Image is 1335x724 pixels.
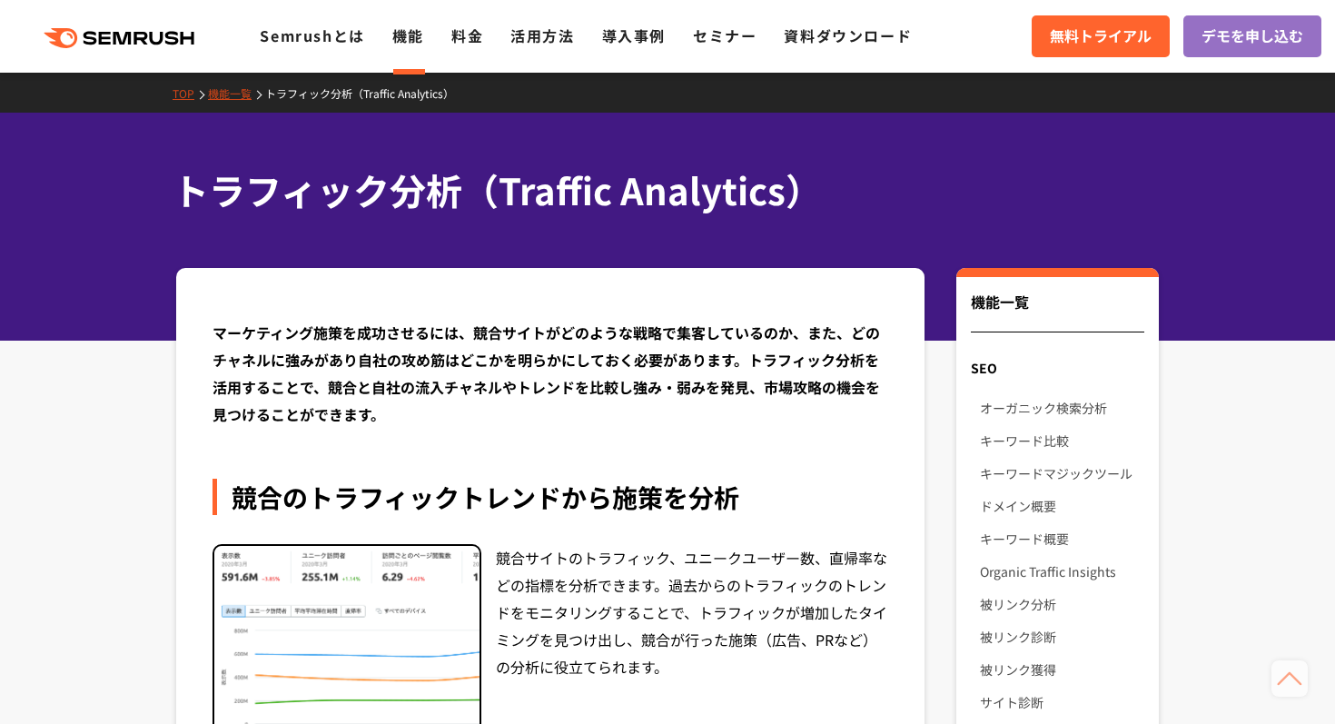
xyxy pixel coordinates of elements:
a: トラフィック分析（Traffic Analytics） [265,85,468,101]
a: 無料トライアル [1032,15,1170,57]
h1: トラフィック分析（Traffic Analytics） [173,164,1144,217]
a: キーワード比較 [980,424,1144,457]
a: オーガニック検索分析 [980,392,1144,424]
a: 機能 [392,25,424,46]
a: セミナー [693,25,756,46]
a: キーワードマジックツール [980,457,1144,490]
a: 機能一覧 [208,85,265,101]
a: 被リンク診断 [980,620,1144,653]
a: 活用方法 [510,25,574,46]
span: 無料トライアル [1050,25,1152,48]
a: キーワード概要 [980,522,1144,555]
div: 機能一覧 [971,291,1144,332]
a: ドメイン概要 [980,490,1144,522]
div: 競合のトラフィックトレンドから施策を分析 [213,479,888,515]
div: マーケティング施策を成功させるには、競合サイトがどのような戦略で集客しているのか、また、どのチャネルに強みがあり自社の攻め筋はどこかを明らかにしておく必要があります。トラフィック分析を活用するこ... [213,319,888,428]
a: Semrushとは [260,25,364,46]
span: デモを申し込む [1201,25,1303,48]
div: SEO [956,352,1159,384]
a: 資料ダウンロード [784,25,912,46]
a: TOP [173,85,208,101]
a: デモを申し込む [1183,15,1321,57]
a: Organic Traffic Insights [980,555,1144,588]
a: 料金 [451,25,483,46]
a: サイト診断 [980,686,1144,719]
a: 被リンク分析 [980,588,1144,620]
a: 被リンク獲得 [980,653,1144,686]
a: 導入事例 [602,25,666,46]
